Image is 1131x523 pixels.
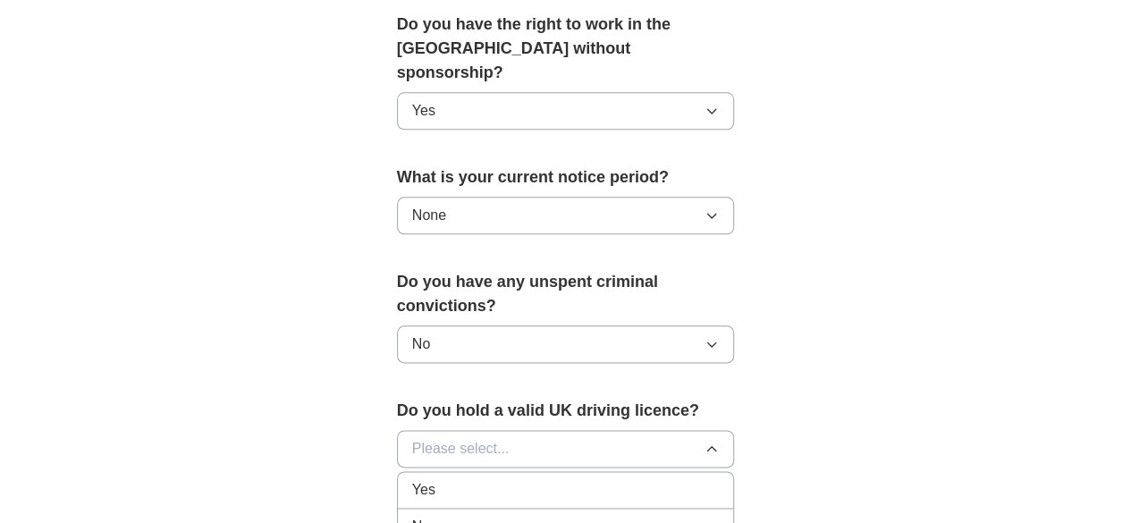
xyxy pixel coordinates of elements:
label: Do you have any unspent criminal convictions? [397,270,735,318]
span: No [412,333,430,355]
button: Please select... [397,430,735,468]
button: None [397,197,735,234]
span: Yes [412,479,435,501]
label: Do you have the right to work in the [GEOGRAPHIC_DATA] without sponsorship? [397,13,735,85]
span: Please select... [412,438,510,460]
span: None [412,205,446,226]
label: Do you hold a valid UK driving licence? [397,399,735,423]
button: Yes [397,92,735,130]
label: What is your current notice period? [397,165,735,190]
button: No [397,325,735,363]
span: Yes [412,100,435,122]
